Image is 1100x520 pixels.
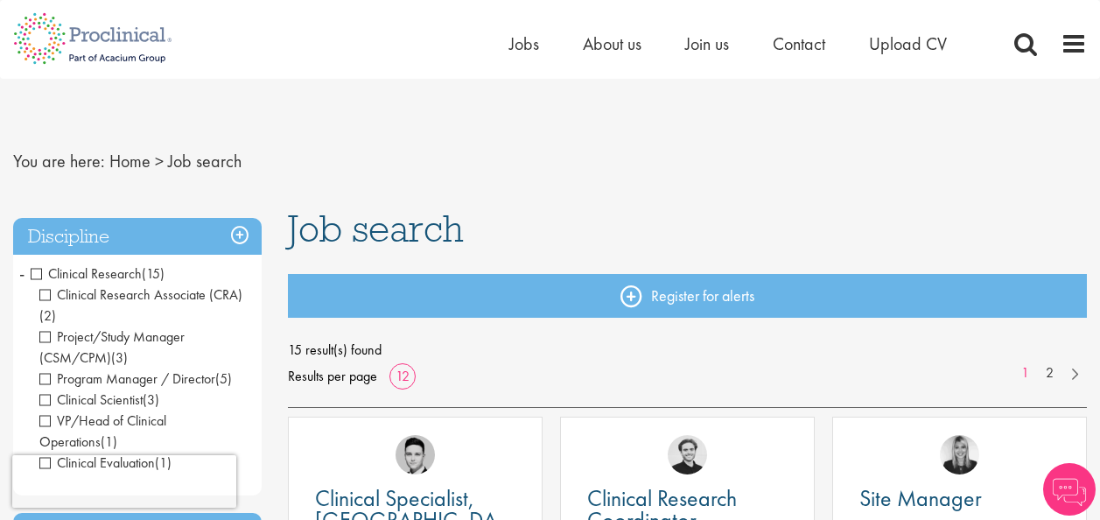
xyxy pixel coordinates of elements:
span: Clinical Evaluation [39,453,172,472]
span: Site Manager [859,483,982,513]
a: Register for alerts [288,274,1087,318]
a: 1 [1012,363,1038,383]
span: Program Manager / Director [39,369,215,388]
h3: Discipline [13,218,262,256]
span: Clinical Evaluation [39,453,155,472]
span: (3) [143,390,159,409]
a: Contact [773,32,825,55]
img: Janelle Jones [940,435,979,474]
span: (1) [155,453,172,472]
a: Jobs [509,32,539,55]
a: 12 [389,367,416,385]
span: Job search [168,150,242,172]
a: About us [583,32,641,55]
img: Connor Lynes [396,435,435,474]
span: (5) [215,369,232,388]
span: (15) [142,264,165,283]
span: Project/Study Manager (CSM/CPM) [39,327,185,367]
span: Results per page [288,363,377,390]
span: VP/Head of Clinical Operations [39,411,166,451]
span: (2) [39,306,56,325]
span: 15 result(s) found [288,337,1087,363]
span: (1) [101,432,117,451]
a: 2 [1037,363,1062,383]
iframe: reCAPTCHA [12,455,236,508]
span: Clinical Research Associate (CRA) [39,285,242,304]
span: Program Manager / Director [39,369,232,388]
span: Clinical Research [31,264,165,283]
img: Nico Kohlwes [668,435,707,474]
span: (3) [111,348,128,367]
span: - [19,260,25,286]
span: You are here: [13,150,105,172]
a: breadcrumb link [109,150,151,172]
a: Join us [685,32,729,55]
img: Chatbot [1043,463,1096,516]
span: Clinical Research [31,264,142,283]
a: Site Manager [859,488,1060,509]
span: Clinical Scientist [39,390,143,409]
span: Clinical Scientist [39,390,159,409]
a: Upload CV [869,32,947,55]
span: > [155,150,164,172]
span: Clinical Research Associate (CRA) [39,285,242,325]
span: Job search [288,205,464,252]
